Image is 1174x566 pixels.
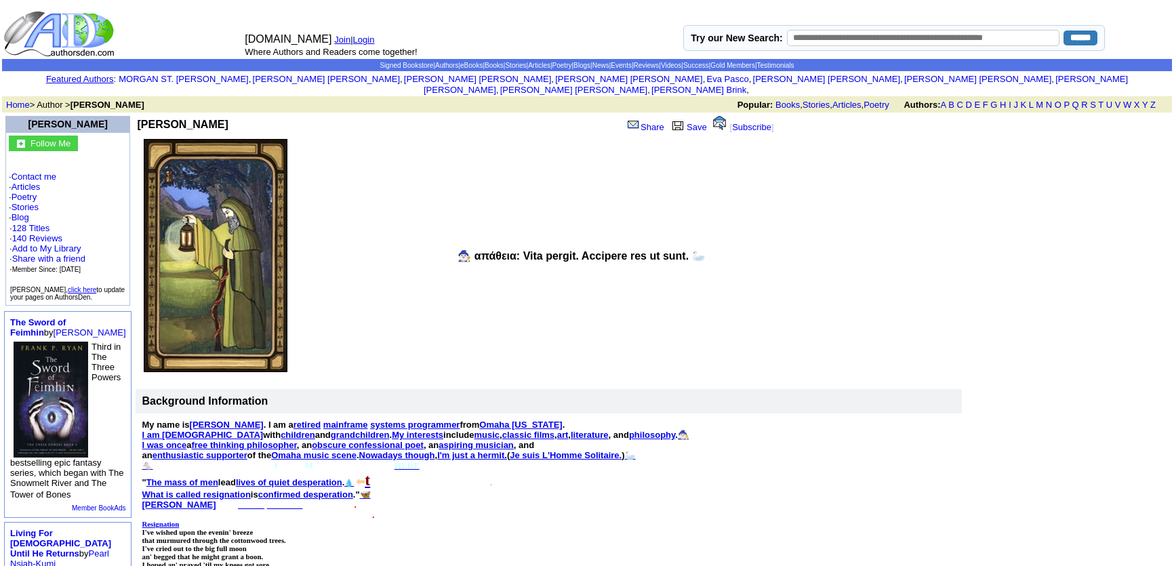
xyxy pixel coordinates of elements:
[68,286,96,294] a: click here
[142,477,370,487] span: " lead .
[365,471,370,489] a: t
[485,62,504,69] a: Books
[9,171,127,275] font: · · · · ·
[552,62,572,69] a: Poetry
[573,62,590,69] a: Blogs
[10,317,126,338] font: by
[557,430,569,440] a: art
[54,327,126,338] a: [PERSON_NAME]
[1009,100,1011,110] a: I
[730,122,733,132] font: [
[528,62,550,69] a: Articles
[119,74,248,84] a: MORGAN ST. [PERSON_NAME]
[370,420,460,430] a: systems programmer
[651,85,746,95] a: [PERSON_NAME] Brink
[1090,100,1096,110] a: S
[404,74,551,84] a: [PERSON_NAME] [PERSON_NAME]
[142,489,370,500] span: is ."
[974,100,980,110] a: E
[737,100,1168,110] font: , , ,
[245,47,417,57] font: Where Authors and Readers come together!
[267,500,303,510] a: le sentier
[1081,100,1087,110] a: R
[803,100,830,110] a: Stories
[278,460,303,470] span: DDEN
[12,182,41,192] a: Articles
[691,33,782,43] label: Try our New Search:
[948,100,954,110] a: B
[12,266,81,273] font: Member Since: [DATE]
[271,450,357,460] a: Omaha music scene
[460,62,483,69] a: eBooks
[629,430,675,440] a: philosophy
[634,62,660,69] a: Reviews
[142,552,263,561] b: an' begged that he might grant a boon.
[293,420,321,430] a: retired
[1150,100,1156,110] a: Z
[359,450,435,460] a: Nowadays though
[31,138,70,148] font: Follow Me
[904,74,1051,84] a: [PERSON_NAME] [PERSON_NAME]
[190,420,264,430] a: [PERSON_NAME]
[191,440,296,450] a: free thinking philosopher
[28,119,108,129] a: [PERSON_NAME]
[142,489,250,500] a: What is called resignation
[17,140,25,148] img: gc.jpg
[12,192,37,202] a: Poetry
[302,500,354,510] font: des papillons
[360,489,371,500] a: 🦋
[9,243,85,274] font: · · ·
[435,62,458,69] a: Authors
[380,62,433,69] a: Signed Bookstore
[670,119,685,130] img: library.gif
[904,100,940,110] b: Authors:
[3,10,117,58] img: logo_ad.gif
[771,122,774,132] font: ]
[142,544,246,552] b: I've cried out to the big full moon
[626,122,664,132] a: Share
[12,212,29,222] a: Blog
[650,87,651,94] font: i
[832,100,862,110] a: Articles
[356,476,365,487] span: ⬅
[334,35,350,45] a: Join
[437,450,507,460] a: I'm just a hermit.
[238,500,264,510] a: Suivez
[70,100,144,110] b: [PERSON_NAME]
[737,100,773,110] b: Popular:
[757,62,794,69] a: Testimonials
[137,119,228,130] b: [PERSON_NAME]
[439,440,514,450] a: aspiring musician
[1115,100,1121,110] a: V
[267,460,274,470] span: H
[903,76,904,83] font: i
[6,100,30,110] a: Home
[12,202,39,212] a: Stories
[142,500,216,510] a: [PERSON_NAME]
[9,223,85,274] font: · ·
[479,420,562,430] a: Omaha [US_STATE]
[153,450,247,460] a: enthusiastic supporter
[142,430,263,440] a: I am [DEMOGRAPHIC_DATA]
[380,62,794,69] span: | | | | | | | | | | | | | |
[625,450,636,460] a: 🦢
[1106,100,1112,110] a: U
[710,62,755,69] a: Gold Members
[12,254,85,264] a: Share with a friend
[245,33,331,45] font: [DOMAIN_NAME]
[275,460,278,470] span: I
[392,430,443,440] a: My interests
[502,430,554,440] a: classic films
[749,87,750,94] font: i
[353,35,375,45] a: Login
[864,100,889,110] a: Poetry
[555,74,702,84] a: [PERSON_NAME] [PERSON_NAME]
[490,477,493,487] span: .
[1134,100,1140,110] a: X
[403,76,404,83] font: i
[732,122,771,132] a: Subscribe
[751,76,752,83] font: i
[10,528,111,559] a: Living For [DEMOGRAPHIC_DATA] Until He Returns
